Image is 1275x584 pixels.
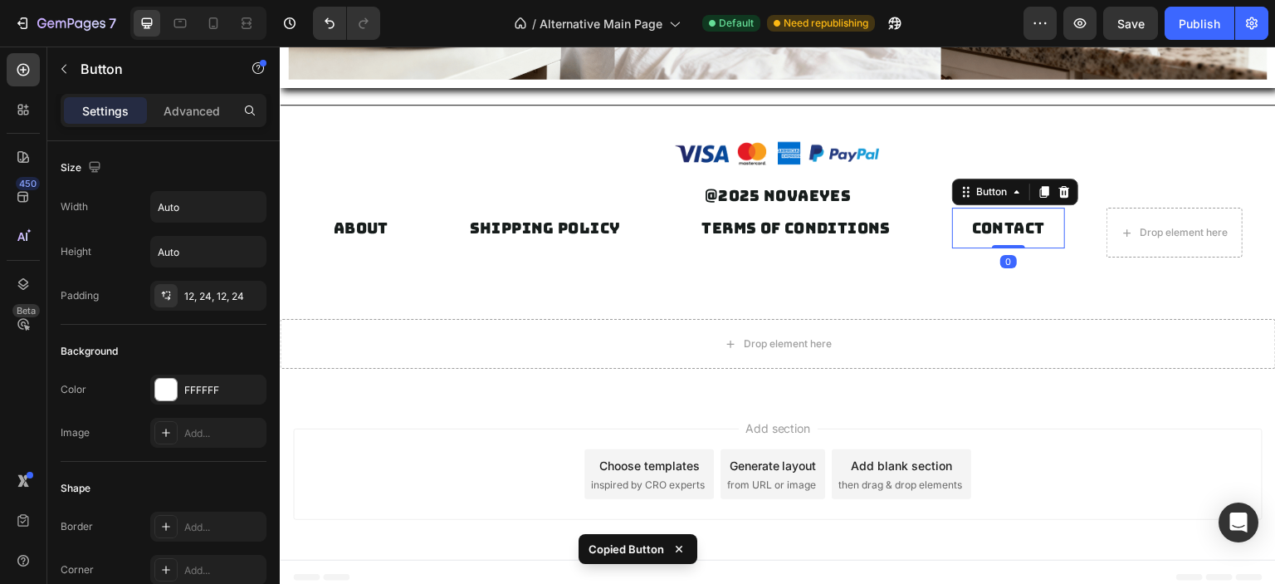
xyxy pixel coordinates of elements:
span: Need republishing [784,16,868,31]
div: Button [693,138,730,153]
span: Add section [459,373,538,390]
div: Add... [184,563,262,578]
div: Beta [12,304,40,317]
button: <p>ABOUT</p> [33,161,128,202]
p: ABOUT [53,171,108,192]
div: Add blank section [571,410,672,428]
div: Padding [61,288,99,303]
div: Image [61,425,90,440]
span: / [532,15,536,32]
iframe: To enrich screen reader interactions, please activate Accessibility in Grammarly extension settings [280,47,1275,584]
div: Size [61,157,105,179]
div: 0 [721,209,737,222]
p: Settings [82,102,129,120]
div: Add... [184,520,262,535]
div: Drop element here [861,179,949,193]
div: Generate layout [450,410,537,428]
span: Alternative Main Page [540,15,662,32]
button: <p>CONTACT</p> [672,161,785,202]
img: gempages_586033379758048091-2137e646-0231-4213-93eb-cf82ea625eda.png [393,86,603,129]
button: Publish [1165,7,1234,40]
p: TERMS OF CONDITIONS [422,171,611,192]
p: Copied Button [589,541,664,557]
span: Save [1117,17,1145,31]
span: Default [719,16,754,31]
input: Auto [151,237,266,267]
div: Drop element here [464,291,552,304]
p: 7 [109,13,116,33]
button: 7 [7,7,124,40]
div: Corner [61,562,94,577]
div: Width [61,199,88,214]
div: 450 [16,177,40,190]
div: Publish [1179,15,1220,32]
div: Height [61,244,91,259]
p: Button [81,59,222,79]
div: Add... [184,426,262,441]
p: CONTACT [692,171,765,192]
span: then drag & drop elements [559,431,682,446]
div: Undo/Redo [313,7,380,40]
span: from URL or image [447,431,536,446]
a: SHIPPING POLICY [169,161,360,202]
div: FFFFFF [184,383,262,398]
p: SHIPPING POLICY [189,171,340,192]
p: Advanced [164,102,220,120]
input: Auto [151,192,266,222]
div: Shape [61,481,90,496]
button: Save [1103,7,1158,40]
div: Choose templates [320,410,420,428]
div: Open Intercom Messenger [1219,503,1258,542]
div: 12, 24, 12, 24 [184,289,262,304]
a: TERMS OF CONDITIONS [402,161,631,202]
p: @2025 Novaeyes [2,139,994,159]
span: inspired by CRO experts [311,431,425,446]
div: Border [61,519,93,534]
div: Background [61,344,118,359]
div: Color [61,382,86,397]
